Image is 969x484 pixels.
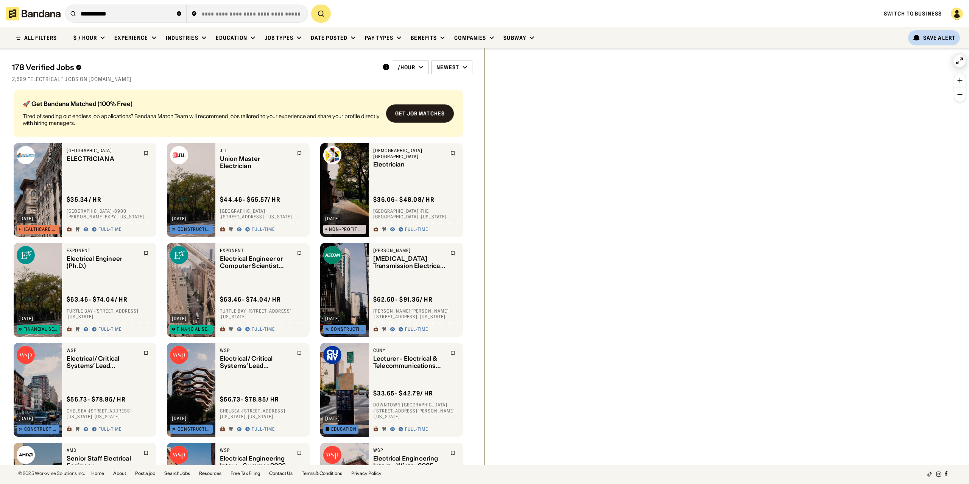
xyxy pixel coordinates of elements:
div: Electrical Engineering Intern - Summer 2026 [220,455,292,469]
div: [DATE] [325,216,340,221]
div: Get job matches [395,111,445,116]
div: Exponent [220,247,292,254]
img: Exponent logo [170,246,188,264]
div: ELECTRICIAN A [67,155,139,162]
div: $ 56.73 - $78.85 / hr [67,395,126,403]
div: [DATE] [325,416,340,421]
div: 178 Verified Jobs [12,63,376,72]
div: $ 35.34 / hr [67,196,101,204]
div: Non-Profit & Public Service [329,227,364,232]
img: The Riverside Church logo [323,146,341,164]
div: [GEOGRAPHIC_DATA] · 8900 [PERSON_NAME] Expy · [US_STATE] [67,208,152,220]
div: Electrical/ Critical Systems’ Lead Commissioning Agent [220,355,292,369]
div: 🚀 Get Bandana Matched (100% Free) [23,101,380,107]
div: © 2025 Workwise Solutions Inc. [18,471,85,476]
div: $ 44.46 - $55.57 / hr [220,196,280,204]
img: WSP logo [323,446,341,464]
div: [DATE] [19,316,33,321]
div: [GEOGRAPHIC_DATA] · The [GEOGRAPHIC_DATA] · [US_STATE] [373,208,458,220]
div: Construction [24,427,58,431]
div: [DATE] [19,216,33,221]
div: Subway [503,34,526,41]
div: Exponent [67,247,139,254]
div: [PERSON_NAME] [PERSON_NAME] · [STREET_ADDRESS] · [US_STATE] [373,308,458,320]
div: Full-time [252,227,275,233]
div: Full-time [405,227,428,233]
div: Full-time [98,426,122,433]
div: /hour [398,64,416,71]
a: Resources [199,471,221,476]
div: [MEDICAL_DATA] Transmission Electrical Engineer [373,255,446,269]
div: [DATE] [19,416,33,421]
div: Healthcare & Mental Health [22,227,58,232]
a: Contact Us [269,471,293,476]
div: Benefits [411,34,437,41]
div: Date Posted [311,34,347,41]
img: Bandana logotype [6,7,61,20]
div: Full-time [252,327,275,333]
div: grid [12,87,472,466]
img: Ellerbe Becket logo [323,246,341,264]
img: Exponent logo [17,246,35,264]
div: Tired of sending out endless job applications? Bandana Match Team will recommend jobs tailored to... [23,113,380,126]
div: WSP [67,347,139,353]
div: Senior Staff Electrical Engineer [67,455,139,469]
div: $ 63.46 - $74.04 / hr [220,296,281,303]
a: Switch to Business [884,10,942,17]
div: Education [331,427,357,431]
div: Financial Services [177,327,211,331]
div: $ 56.73 - $78.85 / hr [220,395,279,403]
div: $ 62.50 - $91.35 / hr [373,296,433,303]
div: Full-time [405,327,428,333]
img: CUNY logo [323,346,341,364]
div: [PERSON_NAME] [373,247,446,254]
div: Newest [436,64,459,71]
div: Industries [166,34,198,41]
div: Construction [331,327,364,331]
img: Jamaica Hospital Medical Center logo [17,146,35,164]
div: Full-time [98,327,122,333]
a: About [113,471,126,476]
div: Job Types [265,34,293,41]
div: WSP [373,447,446,453]
div: Chelsea · [STREET_ADDRESS][US_STATE] · [US_STATE] [67,408,152,420]
div: Experience [114,34,148,41]
a: Terms & Conditions [302,471,342,476]
div: $ / hour [73,34,97,41]
div: 2,599 "Electrical " jobs on [DOMAIN_NAME] [12,76,472,82]
a: Privacy Policy [351,471,382,476]
img: JLL logo [170,146,188,164]
div: AMD [67,447,139,453]
div: [DATE] [172,416,187,421]
div: Construction [178,427,211,431]
div: Pay Types [365,34,393,41]
div: [DATE] [172,316,187,321]
div: Downtown [GEOGRAPHIC_DATA] · [STREET_ADDRESS][PERSON_NAME] · [US_STATE] [373,402,458,420]
div: [DEMOGRAPHIC_DATA][GEOGRAPHIC_DATA] [373,148,446,159]
div: WSP [220,347,292,353]
div: [DATE] [172,216,187,221]
a: Post a job [135,471,155,476]
div: $ 36.06 - $48.08 / hr [373,196,435,204]
div: ALL FILTERS [24,35,57,40]
div: Electrical Engineer or Computer Scientist (Ph.D.) [220,255,292,269]
div: Electrical Engineer (Ph.D.) [67,255,139,269]
img: AMD logo [17,446,35,464]
div: $ 63.46 - $74.04 / hr [67,296,128,303]
div: Union Master Electrician [220,155,292,170]
div: Construction [178,227,211,232]
div: Education [216,34,247,41]
a: Search Jobs [164,471,190,476]
div: Companies [454,34,486,41]
img: WSP logo [17,346,35,364]
div: Financial Services [23,327,58,331]
div: CUNY [373,347,446,353]
img: WSP logo [170,346,188,364]
div: Full-time [98,227,122,233]
div: Turtle Bay · [STREET_ADDRESS] · [US_STATE] [220,308,305,320]
div: $ 33.65 - $42.79 / hr [373,390,433,398]
div: Turtle Bay · [STREET_ADDRESS] · [US_STATE] [67,308,152,320]
div: Save Alert [923,34,955,41]
div: Full-time [252,426,275,433]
